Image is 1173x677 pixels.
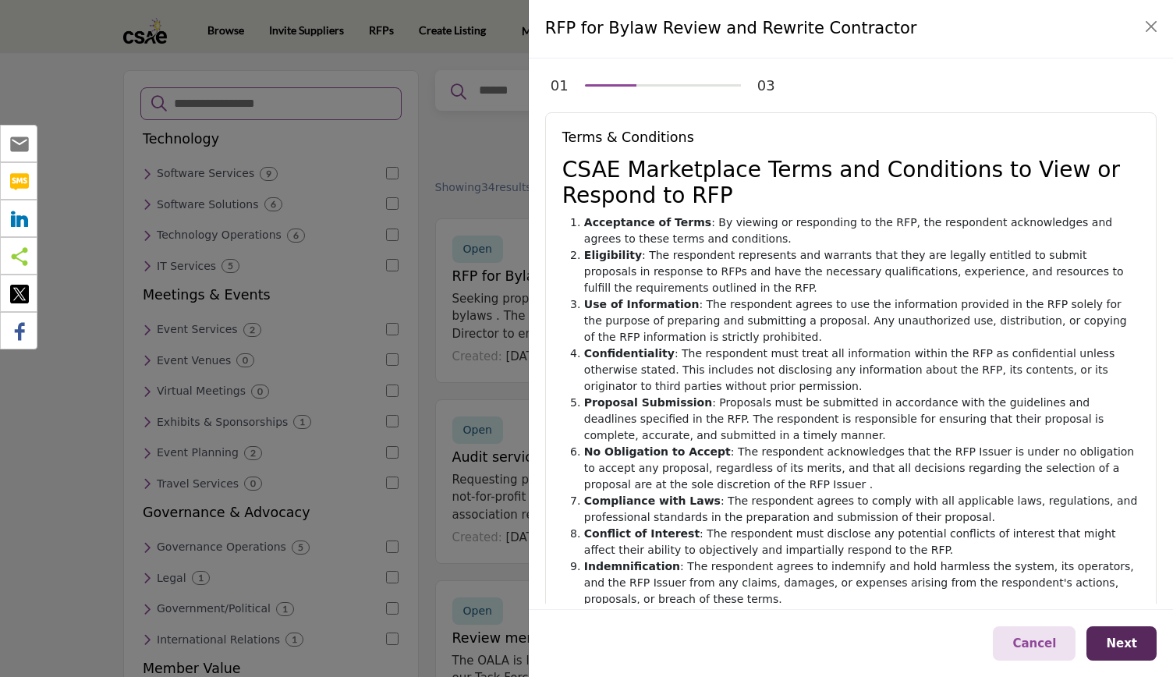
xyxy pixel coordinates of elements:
span: Next [1106,636,1137,650]
button: Cancel [993,626,1076,661]
li: : Proposals must be submitted in accordance with the guidelines and deadlines specified in the RF... [584,395,1139,444]
strong: Eligibility [584,249,642,261]
span: Cancel [1012,636,1056,650]
li: : The respondent agrees to comply with all applicable laws, regulations, and professional standar... [584,493,1139,526]
strong: Compliance with Laws [584,494,721,507]
strong: Use of Information [584,298,700,310]
strong: Proposal Submission [584,396,712,409]
div: 03 [757,75,775,96]
li: : The respondent represents and warrants that they are legally entitled to submit proposals in re... [584,247,1139,296]
li: : The respondent agrees to use the information provided in the RFP solely for the purpose of prep... [584,296,1139,346]
strong: Conflict of Interest [584,527,700,540]
strong: No Obligation to Accept [584,445,731,458]
h5: Terms & Conditions [562,129,1139,146]
strong: Indemnification [584,560,680,572]
li: : The respondent must treat all information within the RFP as confidential unless otherwise state... [584,346,1139,395]
li: : By viewing or responding to the RFP, the respondent acknowledges and agrees to these terms and ... [584,214,1139,247]
h4: RFP for Bylaw Review and Rewrite Contractor [545,16,917,41]
div: 01 [551,75,569,96]
h2: CSAE Marketplace Terms and Conditions to View or Respond to RFP [562,157,1139,209]
strong: Acceptance of Terms [584,216,711,229]
li: : The respondent must disclose any potential conflicts of interest that might affect their abilit... [584,526,1139,558]
li: : The respondent agrees to indemnify and hold harmless the system, its operators, and the RFP Iss... [584,558,1139,608]
button: Close [1140,16,1162,37]
li: : The respondent acknowledges that the RFP Issuer is under no obligation to accept any proposal, ... [584,444,1139,493]
strong: Confidentiality [584,347,675,360]
button: Next [1086,626,1157,661]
